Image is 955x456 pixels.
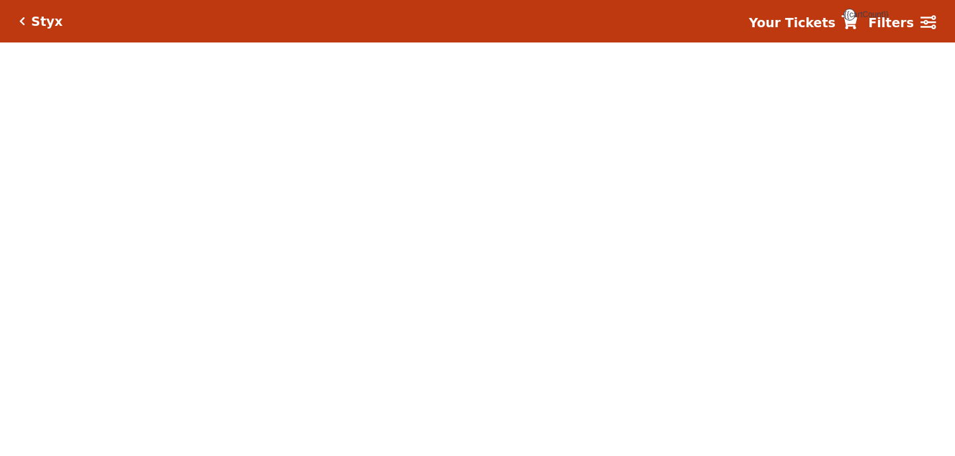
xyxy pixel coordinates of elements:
[844,9,856,21] span: {{cartCount}}
[749,15,836,30] strong: Your Tickets
[31,14,62,29] h5: Styx
[868,15,914,30] strong: Filters
[749,13,858,33] a: Your Tickets {{cartCount}}
[868,13,936,33] a: Filters
[19,17,25,26] a: Click here to go back to filters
